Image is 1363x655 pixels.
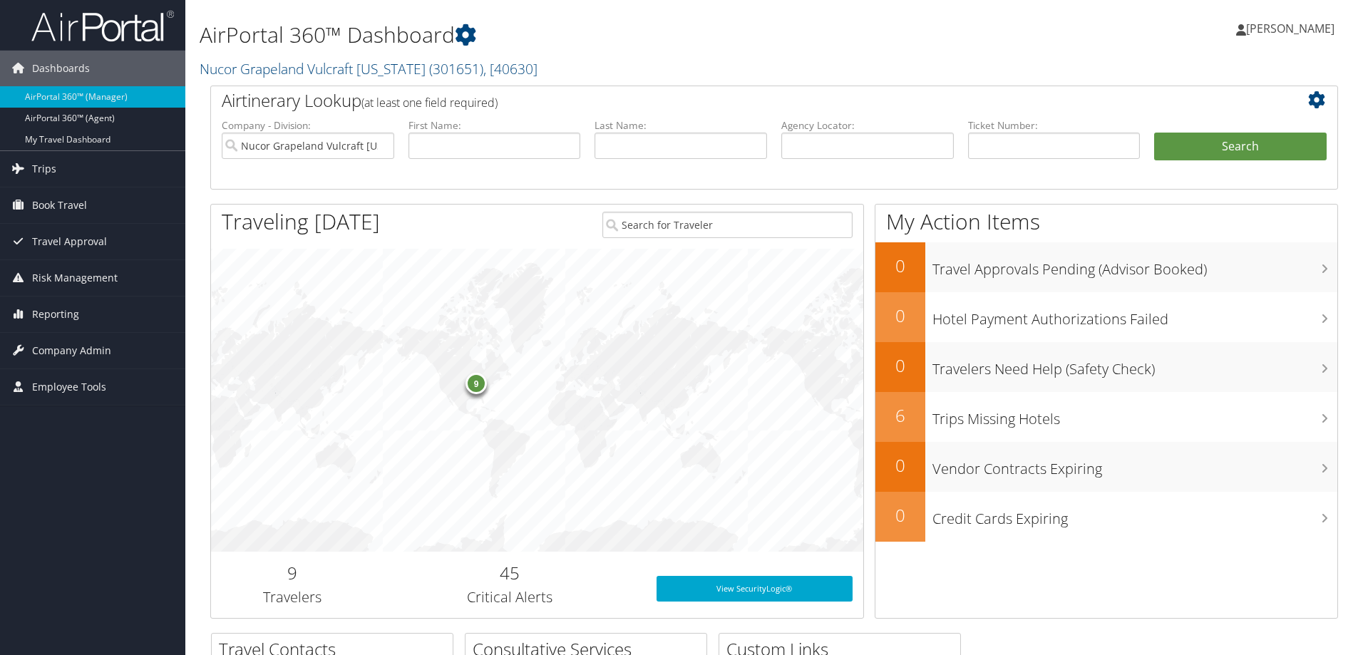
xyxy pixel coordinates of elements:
[875,342,1337,392] a: 0Travelers Need Help (Safety Check)
[408,118,581,133] label: First Name:
[385,587,635,607] h3: Critical Alerts
[222,207,380,237] h1: Traveling [DATE]
[595,118,767,133] label: Last Name:
[222,88,1233,113] h2: Airtinerary Lookup
[32,151,56,187] span: Trips
[385,561,635,585] h2: 45
[875,292,1337,342] a: 0Hotel Payment Authorizations Failed
[875,254,925,278] h2: 0
[875,503,925,527] h2: 0
[32,51,90,86] span: Dashboards
[875,242,1337,292] a: 0Travel Approvals Pending (Advisor Booked)
[361,95,498,110] span: (at least one field required)
[875,392,1337,442] a: 6Trips Missing Hotels
[466,373,487,394] div: 9
[32,333,111,368] span: Company Admin
[932,402,1337,429] h3: Trips Missing Hotels
[932,352,1337,379] h3: Travelers Need Help (Safety Check)
[429,59,483,78] span: ( 301651 )
[32,296,79,332] span: Reporting
[200,20,966,50] h1: AirPortal 360™ Dashboard
[875,354,925,378] h2: 0
[222,587,364,607] h3: Travelers
[222,118,394,133] label: Company - Division:
[657,576,853,602] a: View SecurityLogic®
[781,118,954,133] label: Agency Locator:
[602,212,853,238] input: Search for Traveler
[32,260,118,296] span: Risk Management
[932,252,1337,279] h3: Travel Approvals Pending (Advisor Booked)
[222,561,364,585] h2: 9
[875,492,1337,542] a: 0Credit Cards Expiring
[200,59,538,78] a: Nucor Grapeland Vulcraft [US_STATE]
[875,304,925,328] h2: 0
[1246,21,1334,36] span: [PERSON_NAME]
[875,207,1337,237] h1: My Action Items
[32,224,107,259] span: Travel Approval
[968,118,1141,133] label: Ticket Number:
[932,302,1337,329] h3: Hotel Payment Authorizations Failed
[31,9,174,43] img: airportal-logo.png
[483,59,538,78] span: , [ 40630 ]
[1154,133,1327,161] button: Search
[932,502,1337,529] h3: Credit Cards Expiring
[875,453,925,478] h2: 0
[32,369,106,405] span: Employee Tools
[875,403,925,428] h2: 6
[1236,7,1349,50] a: [PERSON_NAME]
[932,452,1337,479] h3: Vendor Contracts Expiring
[875,442,1337,492] a: 0Vendor Contracts Expiring
[32,187,87,223] span: Book Travel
